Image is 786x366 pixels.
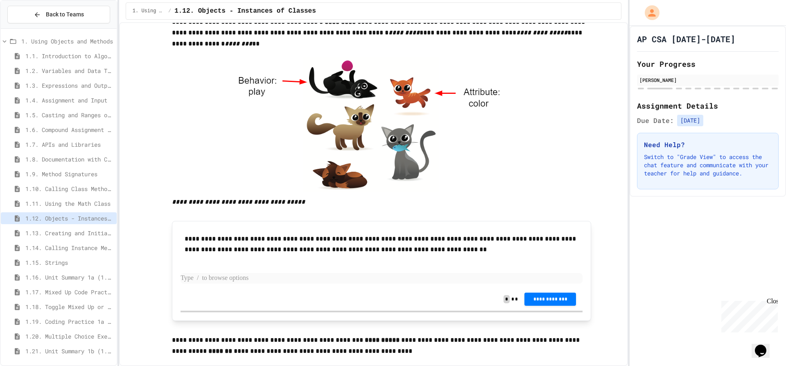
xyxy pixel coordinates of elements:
[25,273,113,282] span: 1.16. Unit Summary 1a (1.1-1.6)
[25,96,113,105] span: 1.4. Assignment and Input
[644,153,772,177] p: Switch to "Grade View" to access the chat feature and communicate with your teacher for help and ...
[25,66,113,75] span: 1.2. Variables and Data Types
[637,33,735,45] h1: AP CSA [DATE]-[DATE]
[677,115,703,126] span: [DATE]
[7,6,110,23] button: Back to Teams
[752,333,778,358] iframe: chat widget
[637,58,779,70] h2: Your Progress
[46,10,84,19] span: Back to Teams
[25,243,113,252] span: 1.14. Calling Instance Methods
[25,155,113,164] span: 1.8. Documentation with Comments and Preconditions
[637,116,674,125] span: Due Date:
[25,214,113,223] span: 1.12. Objects - Instances of Classes
[718,298,778,332] iframe: chat widget
[637,100,779,111] h2: Assignment Details
[25,81,113,90] span: 1.3. Expressions and Output [New]
[25,170,113,178] span: 1.9. Method Signatures
[25,52,113,60] span: 1.1. Introduction to Algorithms, Programming, and Compilers
[25,125,113,134] span: 1.6. Compound Assignment Operators
[636,3,662,22] div: My Account
[25,302,113,311] span: 1.18. Toggle Mixed Up or Write Code Practice 1.1-1.6
[25,111,113,119] span: 1.5. Casting and Ranges of Values
[25,140,113,149] span: 1.7. APIs and Libraries
[3,3,56,52] div: Chat with us now!Close
[639,76,776,84] div: [PERSON_NAME]
[25,229,113,237] span: 1.13. Creating and Initializing Objects: Constructors
[25,332,113,341] span: 1.20. Multiple Choice Exercises for Unit 1a (1.1-1.6)
[133,8,165,14] span: 1. Using Objects and Methods
[174,6,316,16] span: 1.12. Objects - Instances of Classes
[168,8,171,14] span: /
[21,37,113,45] span: 1. Using Objects and Methods
[25,317,113,326] span: 1.19. Coding Practice 1a (1.1-1.6)
[25,347,113,355] span: 1.21. Unit Summary 1b (1.7-1.15)
[25,288,113,296] span: 1.17. Mixed Up Code Practice 1.1-1.6
[25,199,113,208] span: 1.11. Using the Math Class
[25,258,113,267] span: 1.15. Strings
[25,184,113,193] span: 1.10. Calling Class Methods
[644,140,772,150] h3: Need Help?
